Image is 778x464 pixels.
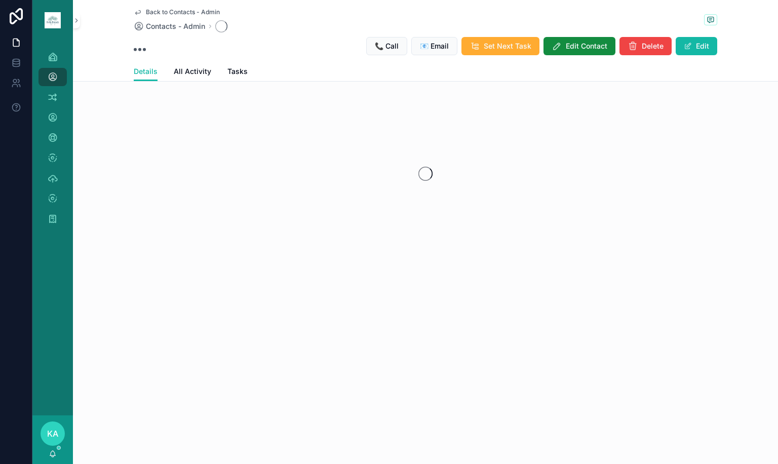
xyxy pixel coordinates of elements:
[47,428,58,440] span: KA
[134,21,205,31] a: Contacts - Admin
[227,62,248,83] a: Tasks
[366,37,407,55] button: 📞 Call
[642,41,664,51] span: Delete
[676,37,717,55] button: Edit
[619,37,672,55] button: Delete
[375,41,399,51] span: 📞 Call
[146,8,220,16] span: Back to Contacts - Admin
[174,62,211,83] a: All Activity
[227,66,248,76] span: Tasks
[461,37,539,55] button: Set Next Task
[543,37,615,55] button: Edit Contact
[411,37,457,55] button: 📧 Email
[484,41,531,51] span: Set Next Task
[32,41,73,241] div: scrollable content
[174,66,211,76] span: All Activity
[134,62,158,82] a: Details
[45,12,61,28] img: App logo
[146,21,205,31] span: Contacts - Admin
[420,41,449,51] span: 📧 Email
[134,66,158,76] span: Details
[134,8,220,16] a: Back to Contacts - Admin
[566,41,607,51] span: Edit Contact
